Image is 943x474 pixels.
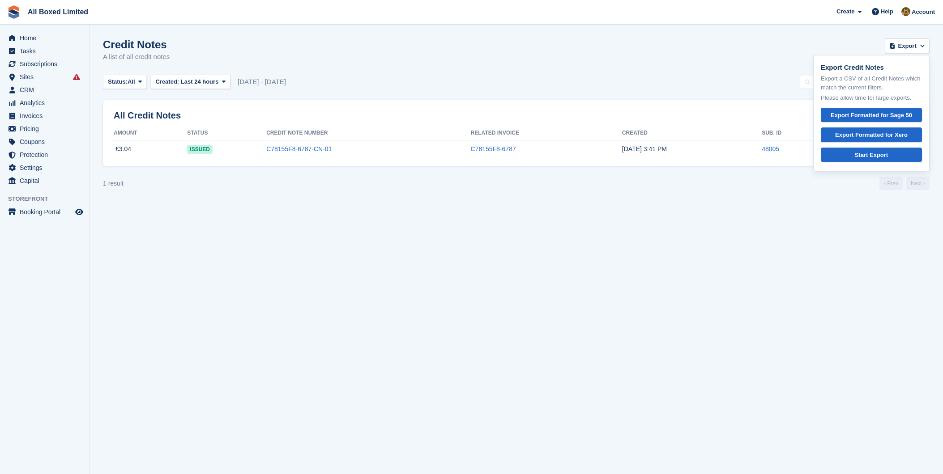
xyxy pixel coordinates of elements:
[24,4,92,19] a: All Boxed Limited
[622,126,762,140] th: Created
[4,71,85,83] a: menu
[828,131,914,140] div: Export Formatted for Xero
[821,93,922,102] p: Please allow time for large exports.
[4,32,85,44] a: menu
[73,73,80,80] i: Smart entry sync failures have occurred
[114,140,187,159] td: £3.04
[20,45,73,57] span: Tasks
[7,5,21,19] img: stora-icon-8386f47178a22dfd0bd8f6a31ec36ba5ce8667c1dd55bd0f319d3a0aa187defe.svg
[885,38,930,53] button: Export
[4,123,85,135] a: menu
[912,8,935,17] span: Account
[20,58,73,70] span: Subscriptions
[128,77,135,86] span: All
[150,75,230,89] button: Created: Last 24 hours
[103,52,170,62] p: A list of all credit notes
[20,161,73,174] span: Settings
[898,42,917,51] span: Export
[114,110,919,121] h2: All Credit Notes
[4,174,85,187] a: menu
[821,148,922,162] a: Start Export
[4,206,85,218] a: menu
[906,177,930,190] a: Next
[821,127,922,142] a: Export Formatted for Xero
[878,177,931,190] nav: Page
[20,174,73,187] span: Capital
[20,97,73,109] span: Analytics
[114,126,187,140] th: Amount
[266,145,332,152] a: C78155F8-6787-CN-01
[108,77,128,86] span: Status:
[762,126,823,140] th: Sub. ID
[821,74,922,92] p: Export a CSV of all Credit Notes which match the current filters.
[821,63,922,73] p: Export Credit Notes
[20,123,73,135] span: Pricing
[103,179,124,188] div: 1 result
[881,7,893,16] span: Help
[187,145,213,154] span: issued
[4,161,85,174] a: menu
[901,7,910,16] img: Sharon Hawkins
[20,32,73,44] span: Home
[4,45,85,57] a: menu
[20,148,73,161] span: Protection
[74,207,85,217] a: Preview store
[4,135,85,148] a: menu
[622,145,667,152] time: 2025-10-01 14:41:30 UTC
[4,84,85,96] a: menu
[4,110,85,122] a: menu
[828,151,914,160] div: Start Export
[879,177,903,190] a: Previous
[836,7,854,16] span: Create
[762,145,779,152] a: 48005
[4,58,85,70] a: menu
[20,135,73,148] span: Coupons
[181,78,219,85] span: Last 24 hours
[187,126,266,140] th: Status
[238,77,286,87] span: [DATE] - [DATE]
[155,78,179,85] span: Created:
[471,126,622,140] th: Related Invoice
[821,108,922,123] a: Export Formatted for Sage 50
[4,148,85,161] a: menu
[20,71,73,83] span: Sites
[20,110,73,122] span: Invoices
[471,145,516,152] a: C78155F8-6787
[4,97,85,109] a: menu
[103,75,147,89] button: Status: All
[266,126,470,140] th: Credit Note Number
[20,84,73,96] span: CRM
[20,206,73,218] span: Booking Portal
[828,111,914,120] div: Export Formatted for Sage 50
[8,195,89,203] span: Storefront
[103,38,170,51] h1: Credit Notes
